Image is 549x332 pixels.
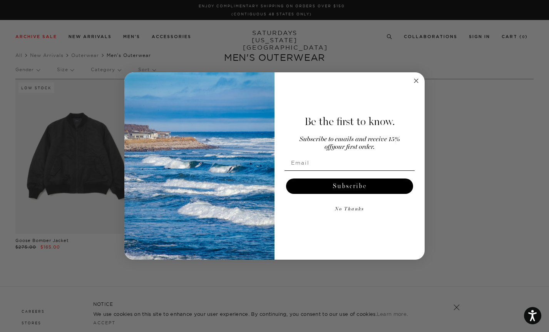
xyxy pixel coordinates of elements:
[331,144,375,150] span: your first order.
[285,202,415,217] button: No Thanks
[300,136,400,143] span: Subscribe to emails and receive 15%
[286,179,413,194] button: Subscribe
[305,115,395,128] span: Be the first to know.
[412,76,421,85] button: Close dialog
[285,155,415,170] input: Email
[325,144,331,150] span: off
[124,72,274,260] img: 125c788d-000d-4f3e-b05a-1b92b2a23ec9.jpeg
